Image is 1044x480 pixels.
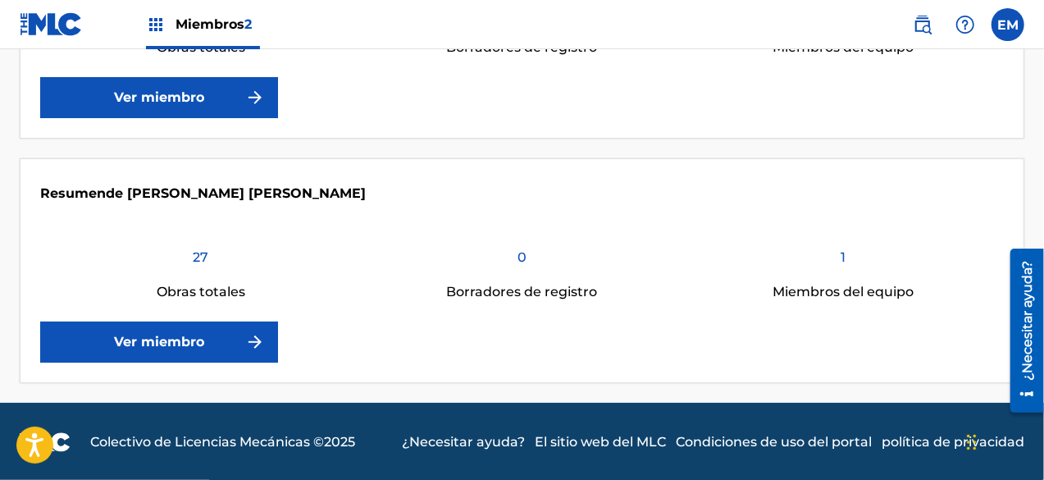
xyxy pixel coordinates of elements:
[40,77,278,118] a: Ver miembro
[324,434,355,450] font: 2025
[146,15,166,34] img: Principales titulares de derechos
[773,284,914,299] font: Miembros del equipo
[402,432,525,452] a: ¿Necesitar ayuda?
[535,432,666,452] a: El sitio web del MLC
[40,179,366,203] h4: Edwin Martínez Martínez
[176,16,244,32] font: Miembros
[40,185,106,201] font: Resumen
[447,284,598,299] font: Borradores de registro
[841,249,846,265] font: 1
[882,434,1024,450] font: política de privacidad
[244,16,252,32] font: 2
[20,432,71,452] img: logo
[949,8,982,41] div: Ayuda
[676,434,872,450] font: Condiciones de uso del portal
[245,332,265,352] img: f7272a7cc735f4ea7f67.svg
[882,432,1024,452] a: política de privacidad
[106,185,366,201] font: de [PERSON_NAME] [PERSON_NAME]
[20,12,83,36] img: Logotipo del MLC
[517,249,527,265] font: 0
[992,8,1024,41] div: Menú de usuario
[114,334,204,350] font: Ver miembro
[245,88,265,107] img: f7272a7cc735f4ea7f67.svg
[955,15,975,34] img: ayuda
[90,434,324,450] font: Colectivo de Licencias Mecánicas ©
[535,434,666,450] font: El sitio web del MLC
[906,8,939,41] a: Búsqueda pública
[157,284,245,299] font: Obras totales
[967,418,977,467] div: Arrastrar
[913,15,932,34] img: buscar
[40,322,278,363] a: Ver miembro
[193,249,208,265] font: 27
[998,243,1044,419] iframe: Centro de recursos
[402,434,525,450] font: ¿Necesitar ayuda?
[676,432,872,452] a: Condiciones de uso del portal
[114,89,204,105] font: Ver miembro
[962,401,1044,480] iframe: Widget de chat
